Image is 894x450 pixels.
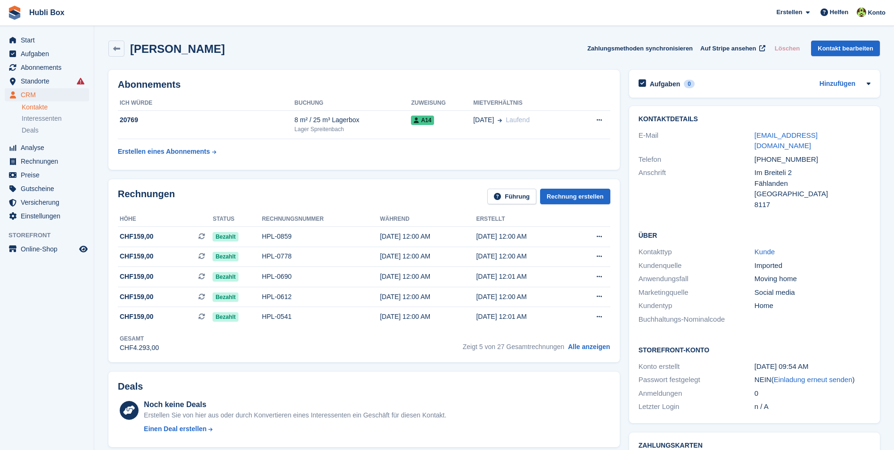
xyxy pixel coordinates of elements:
[22,125,89,135] a: Deals
[755,167,870,178] div: Im Breiteli 2
[213,252,238,261] span: Bezahlt
[77,77,84,85] i: Es sind Fehler bei der Synchronisierung von Smart-Einträgen aufgetreten
[21,168,77,182] span: Preise
[120,343,159,353] div: CHF4.293,00
[5,88,89,101] a: menu
[755,200,870,210] div: 8117
[700,44,756,53] span: Auf Stripe ansehen
[639,300,755,311] div: Kundentyp
[473,96,574,111] th: Mietverhältnis
[568,343,610,350] a: Alle anzeigen
[639,260,755,271] div: Kundenquelle
[697,41,767,56] a: Auf Stripe ansehen
[262,312,380,322] div: HPL-0541
[771,41,804,56] button: Löschen
[22,114,89,124] a: Interessenten
[120,312,154,322] span: CHF159,00
[755,401,870,412] div: n / A
[21,141,77,154] span: Analyse
[639,345,870,354] h2: Storefront-Konto
[774,375,853,383] a: Einladung erneut senden
[476,272,572,282] div: [DATE] 12:01 AM
[5,182,89,195] a: menu
[411,116,434,125] span: A14
[755,154,870,165] div: [PHONE_NUMBER]
[476,212,572,227] th: Erstellt
[262,232,380,242] div: HPL-0859
[411,96,473,111] th: Zuweisung
[506,116,530,124] span: Laufend
[639,230,870,240] h2: Über
[118,147,210,157] div: Erstellen eines Abonnements
[755,375,870,385] div: NEIN
[118,189,175,204] h2: Rechnungen
[639,361,755,372] div: Konto erstellt
[144,424,446,434] a: Einen Deal erstellen
[120,334,159,343] div: Gesamt
[540,189,610,204] a: Rechnung erstellen
[639,401,755,412] div: Letzter Login
[380,292,476,302] div: [DATE] 12:00 AM
[120,292,154,302] span: CHF159,00
[144,410,446,420] div: Erstellen Sie von hier aus oder durch Konvertieren eines Interessenten ein Geschäft für diesen Ko...
[476,251,572,261] div: [DATE] 12:00 AM
[21,196,77,209] span: Versicherung
[213,292,238,302] span: Bezahlt
[5,33,89,47] a: menu
[755,274,870,284] div: Moving home
[118,115,295,125] div: 20769
[857,8,866,17] img: Luca Space4you
[776,8,802,17] span: Erstellen
[755,287,870,298] div: Social media
[262,292,380,302] div: HPL-0612
[868,8,886,17] span: Konto
[650,80,681,88] h2: Aufgaben
[755,300,870,311] div: Home
[213,232,238,242] span: Bezahlt
[120,272,154,282] span: CHF159,00
[120,251,154,261] span: CHF159,00
[118,79,610,90] h2: Abonnements
[755,260,870,271] div: Imported
[118,212,213,227] th: Höhe
[22,114,62,123] span: Interessenten
[78,243,89,255] a: Vorschau-Shop
[8,231,94,240] span: Storefront
[587,41,693,56] button: Zahlungsmethoden synchronisieren
[5,141,89,154] a: menu
[639,314,755,325] div: Buchhaltungs-Nominalcode
[5,242,89,256] a: Speisekarte
[830,8,849,17] span: Helfen
[118,381,143,392] h2: Deals
[21,88,77,101] span: CRM
[295,115,411,125] div: 8 m² / 25 m³ Lagerbox
[755,189,870,200] div: [GEOGRAPHIC_DATA]
[380,212,476,227] th: Während
[144,424,206,434] div: Einen Deal erstellen
[21,75,77,88] span: Standorte
[5,75,89,88] a: menu
[130,42,225,55] h2: [PERSON_NAME]
[487,189,536,204] a: Führung
[820,79,855,90] a: Hinzufügen
[639,442,870,450] h2: Zahlungskarten
[213,212,262,227] th: Status
[380,272,476,282] div: [DATE] 12:00 AM
[21,242,77,256] span: Online-Shop
[639,388,755,399] div: Anmeldungen
[639,375,755,385] div: Passwort festgelegt
[639,154,755,165] div: Telefon
[639,116,870,123] h2: Kontaktdetails
[5,168,89,182] a: menu
[755,361,870,372] div: [DATE] 09:54 AM
[262,212,380,227] th: Rechnungsnummer
[21,33,77,47] span: Start
[21,47,77,60] span: Aufgaben
[8,6,22,20] img: stora-icon-8386f47178a22dfd0bd8f6a31ec36ba5ce8667c1dd55bd0f319d3a0aa187defe.svg
[476,312,572,322] div: [DATE] 12:01 AM
[21,209,77,223] span: Einstellungen
[5,209,89,223] a: menu
[811,41,880,56] a: Kontakt bearbeiten
[22,103,89,112] a: Kontakte
[755,131,818,150] a: [EMAIL_ADDRESS][DOMAIN_NAME]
